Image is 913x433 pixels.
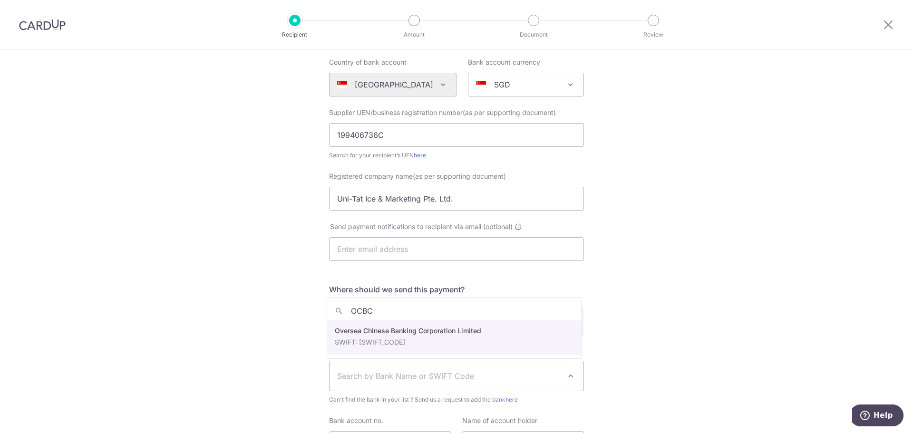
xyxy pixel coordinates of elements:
p: Recipient [260,30,330,39]
span: Supplier UEN/business registration number(as per supporting document) [329,108,556,116]
span: Help [21,7,41,15]
span: SGD [468,73,584,96]
iframe: Opens a widget where you can find more information [852,404,903,428]
p: SWIFT: [SWIFT_CODE] [335,337,573,347]
label: Bank account currency [468,58,540,67]
p: SGD [494,79,510,90]
p: Oversea Chinese Banking Corporation Limited [335,326,573,336]
h5: Where should we send this payment? [329,284,584,295]
p: Amount [379,30,449,39]
span: SGD [468,73,583,96]
span: Search by Bank Name or SWIFT Code [337,370,561,382]
span: Send payment notifications to recipient via email (optional) [330,222,513,231]
label: Name of account holder [462,416,537,425]
label: Country of bank account [329,58,407,67]
p: Review [618,30,689,39]
span: Registered company name(as per supporting document) [329,172,506,180]
a: here [505,396,518,403]
label: Bank account no. [329,416,383,425]
span: Can't find the bank in your list ? Send us a request to add the bank [329,395,584,404]
p: Document [498,30,569,39]
img: CardUp [19,19,66,30]
input: Enter email address [329,237,584,261]
a: here [414,152,426,159]
div: Search for your recipient’s UEN [329,151,584,160]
